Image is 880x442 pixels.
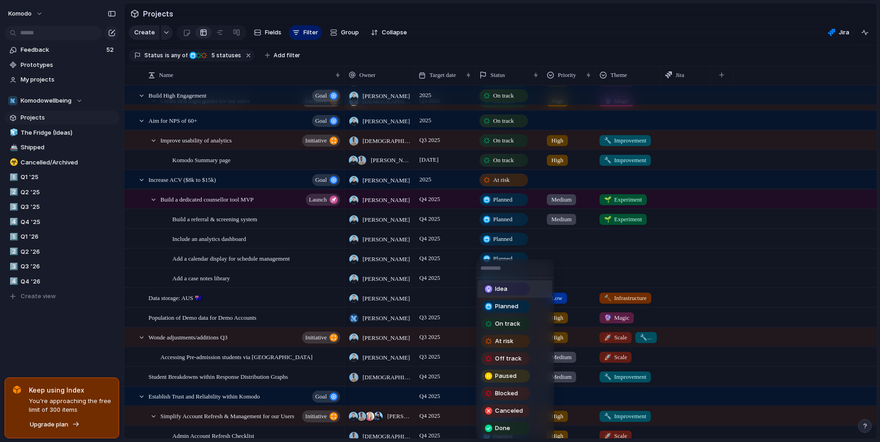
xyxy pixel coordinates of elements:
span: At risk [495,337,513,346]
span: Off track [495,354,522,363]
span: Done [495,424,510,433]
span: Idea [495,284,507,294]
span: Blocked [495,389,518,398]
span: Canceled [495,406,523,415]
span: On track [495,319,520,328]
span: Paused [495,371,517,381]
span: Planned [495,302,518,311]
